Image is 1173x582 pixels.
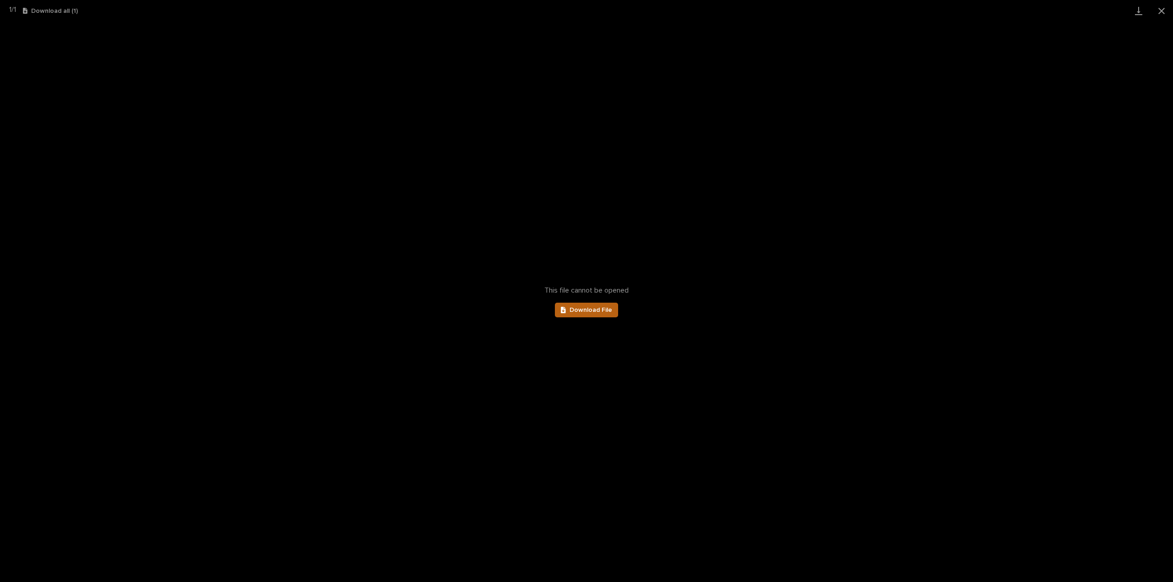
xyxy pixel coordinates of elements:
span: This file cannot be opened [544,286,629,295]
button: Download all (1) [23,8,78,14]
a: Download File [555,303,618,317]
span: Download File [570,307,612,313]
span: 1 [9,6,11,13]
span: 1 [14,6,16,13]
